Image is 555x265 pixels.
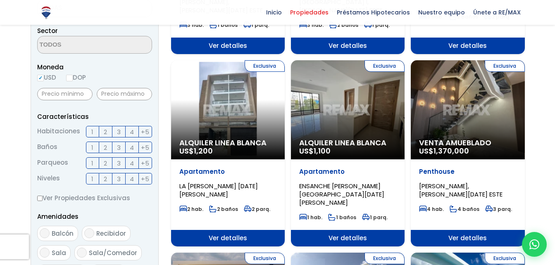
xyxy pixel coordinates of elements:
[38,36,118,54] textarea: Search
[411,60,524,246] a: Exclusiva Venta Amueblado US$1,370,000 Penthouse [PERSON_NAME], [PERSON_NAME][DATE] ESTE 4 hab. 4...
[37,62,152,72] span: Moneda
[104,158,107,168] span: 2
[141,174,149,184] span: +5
[40,248,50,258] input: Sala
[469,6,525,19] span: Únete a RE/MAX
[210,21,238,28] span: 1 baños
[485,253,525,264] span: Exclusiva
[329,21,358,28] span: 2 baños
[171,230,285,246] span: Ver detalles
[37,173,60,185] span: Niveles
[299,139,396,147] span: Alquiler Linea Blanca
[37,75,44,81] input: USD
[485,206,512,213] span: 3 parq.
[179,182,258,199] span: LA [PERSON_NAME] [DATE][PERSON_NAME]
[245,60,285,72] span: Exclusiva
[244,206,270,213] span: 2 parq.
[37,111,152,122] p: Características
[299,146,331,156] span: US$
[104,174,107,184] span: 2
[243,21,269,28] span: 1 parq.
[37,193,152,203] label: Ver Propiedades Exclusivas
[299,21,324,28] span: 3 hab.
[414,6,469,19] span: Nuestro equipo
[39,5,53,20] img: Logo de REMAX
[419,182,503,199] span: [PERSON_NAME], [PERSON_NAME][DATE] ESTE
[104,142,107,153] span: 2
[66,72,86,83] label: DOP
[434,146,469,156] span: 1,370,000
[450,206,479,213] span: 4 baños
[411,230,524,246] span: Ver detalles
[328,214,356,221] span: 1 baños
[84,228,94,238] input: Recibidor
[130,142,134,153] span: 4
[52,229,74,238] span: Balcón
[333,6,414,19] span: Préstamos Hipotecarios
[141,158,149,168] span: +5
[130,127,134,137] span: 4
[485,60,525,72] span: Exclusiva
[37,72,56,83] label: USD
[179,146,213,156] span: US$
[66,75,73,81] input: DOP
[179,139,276,147] span: Alquiler Linea Blanca
[262,6,286,19] span: Inicio
[96,229,126,238] span: Recibidor
[419,206,444,213] span: 4 hab.
[299,182,384,207] span: ENSANCHE [PERSON_NAME][GEOGRAPHIC_DATA][DATE][PERSON_NAME]
[91,142,93,153] span: 1
[291,38,405,54] span: Ver detalles
[37,26,58,35] span: Sector
[104,127,107,137] span: 2
[117,174,121,184] span: 3
[179,168,276,176] p: Apartamento
[37,211,152,222] p: Amenidades
[299,168,396,176] p: Apartamento
[171,38,285,54] span: Ver detalles
[209,206,238,213] span: 2 baños
[364,60,405,72] span: Exclusiva
[419,146,469,156] span: US$
[130,174,134,184] span: 4
[52,248,66,257] span: Sala
[245,253,285,264] span: Exclusiva
[194,146,213,156] span: 1,200
[179,206,203,213] span: 2 hab.
[117,127,121,137] span: 3
[291,60,405,246] a: Exclusiva Alquiler Linea Blanca US$1,100 Apartamento ENSANCHE [PERSON_NAME][GEOGRAPHIC_DATA][DATE...
[37,157,68,169] span: Parqueos
[171,60,285,246] a: Exclusiva Alquiler Linea Blanca US$1,200 Apartamento LA [PERSON_NAME] [DATE][PERSON_NAME] 2 hab. ...
[314,146,331,156] span: 1,100
[91,158,93,168] span: 1
[419,139,516,147] span: Venta Amueblado
[40,228,50,238] input: Balcón
[364,21,390,28] span: 1 parq.
[362,214,388,221] span: 1 parq.
[286,6,333,19] span: Propiedades
[419,168,516,176] p: Penthouse
[179,21,204,28] span: 3 hab.
[37,126,80,137] span: Habitaciones
[141,142,149,153] span: +5
[364,253,405,264] span: Exclusiva
[97,88,152,100] input: Precio máximo
[37,88,93,100] input: Precio mínimo
[37,196,43,201] input: Ver Propiedades Exclusivas
[91,127,93,137] span: 1
[117,158,121,168] span: 3
[141,127,149,137] span: +5
[291,230,405,246] span: Ver detalles
[77,248,87,258] input: Sala/Comedor
[89,248,137,257] span: Sala/Comedor
[299,214,322,221] span: 1 hab.
[411,38,524,54] span: Ver detalles
[91,174,93,184] span: 1
[130,158,134,168] span: 4
[37,142,57,153] span: Baños
[117,142,121,153] span: 3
